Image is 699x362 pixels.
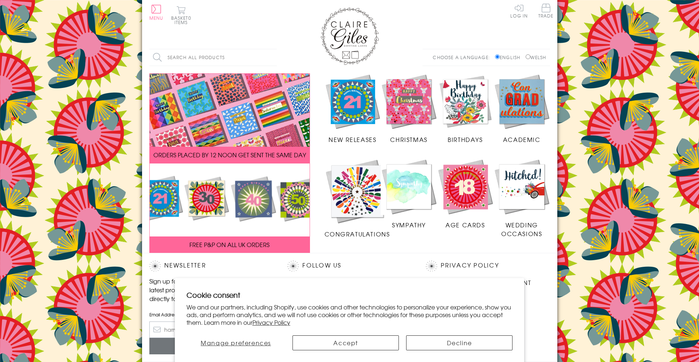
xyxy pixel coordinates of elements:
input: harry@hogwarts.edu [149,321,273,338]
button: Menu [149,5,164,20]
input: English [495,54,500,59]
label: Email Address [149,311,273,318]
a: Birthdays [437,73,494,144]
p: Join us on our social networking profiles for up to the minute news and product releases the mome... [287,277,411,303]
a: Christmas [381,73,437,144]
span: Wedding Occasions [501,220,542,238]
button: Manage preferences [186,335,286,350]
a: Academic [494,73,550,144]
p: Choose a language: [433,54,494,61]
span: Birthdays [448,135,483,144]
input: Subscribe [149,338,273,354]
span: Trade [538,4,554,18]
h2: Cookie consent [186,290,513,300]
span: FREE P&P ON ALL UK ORDERS [189,240,270,249]
h2: Follow Us [287,261,411,271]
button: Basket0 items [171,6,191,24]
a: Privacy Policy [252,318,290,327]
span: Manage preferences [201,338,271,347]
label: Welsh [526,54,546,61]
button: Accept [292,335,399,350]
p: We and our partners, including Shopify, use cookies and other technologies to personalize your ex... [186,303,513,326]
label: English [495,54,524,61]
p: Sign up for our newsletter to receive the latest product launches, news and offers directly to yo... [149,277,273,303]
span: Academic [503,135,541,144]
span: New Releases [329,135,376,144]
a: Sympathy [381,158,437,229]
a: Congratulations [325,158,390,238]
span: Congratulations [325,230,390,238]
span: Menu [149,15,164,21]
a: New Releases [325,73,381,144]
span: Age Cards [445,220,485,229]
span: 0 items [174,15,191,26]
span: ORDERS PLACED BY 12 NOON GET SENT THE SAME DAY [153,150,306,159]
a: Trade [538,4,554,19]
button: Decline [406,335,513,350]
a: Age Cards [437,158,494,229]
span: Christmas [390,135,427,144]
span: Sympathy [392,220,426,229]
input: Search all products [149,49,277,66]
a: Log In [510,4,528,18]
a: Wedding Occasions [494,158,550,238]
a: Privacy Policy [441,261,499,270]
input: Welsh [526,54,530,59]
img: Claire Giles Greetings Cards [321,7,379,65]
h2: Newsletter [149,261,273,271]
input: Search [270,49,277,66]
